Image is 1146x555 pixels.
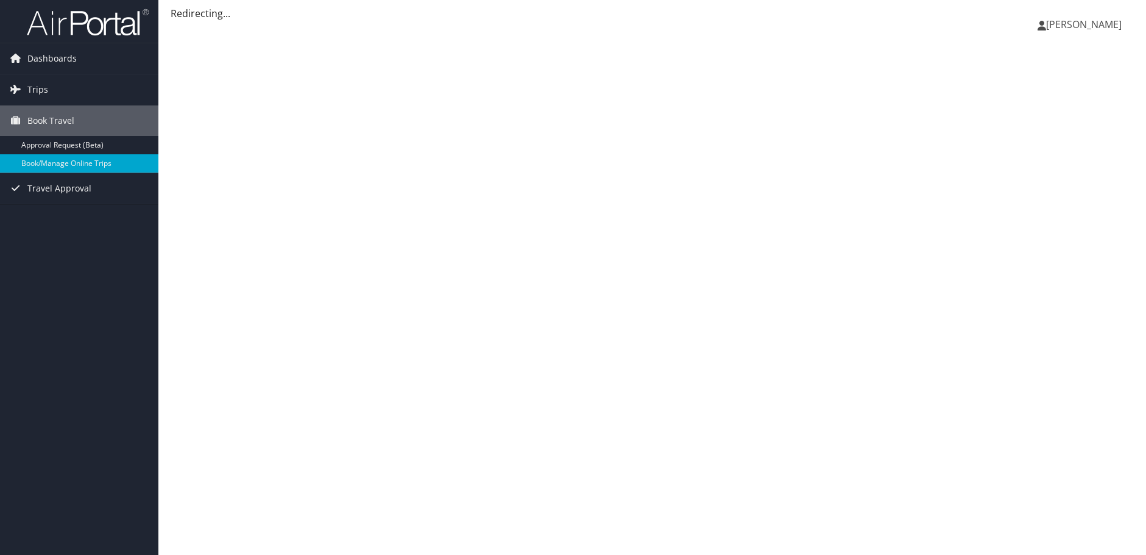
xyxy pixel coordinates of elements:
[1038,6,1134,43] a: [PERSON_NAME]
[27,106,74,136] span: Book Travel
[27,74,48,105] span: Trips
[27,173,91,204] span: Travel Approval
[1046,18,1122,31] span: [PERSON_NAME]
[27,43,77,74] span: Dashboards
[171,6,1134,21] div: Redirecting...
[27,8,149,37] img: airportal-logo.png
